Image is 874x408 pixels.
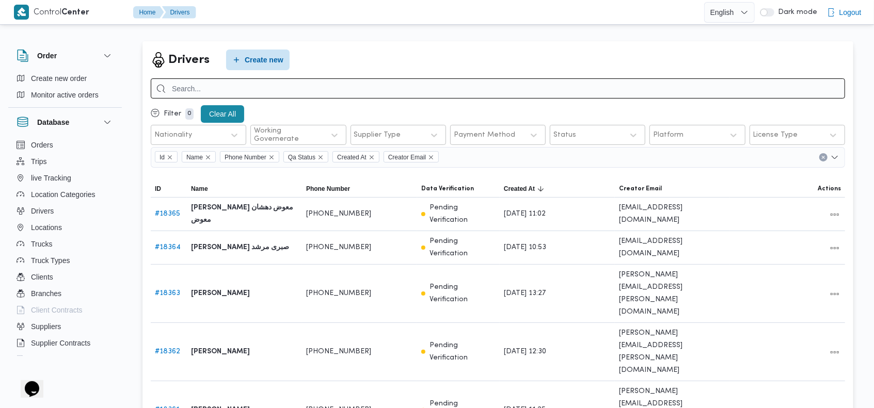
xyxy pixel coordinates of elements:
[8,70,122,107] div: Order
[553,131,576,139] div: Status
[155,185,161,193] span: ID
[12,269,118,285] button: Clients
[31,172,71,184] span: live Tracking
[31,238,52,250] span: Trucks
[829,346,841,358] button: All actions
[829,288,841,300] button: All actions
[12,252,118,269] button: Truck Types
[254,127,320,143] div: Working Governerate
[220,151,279,162] span: Phone Number
[829,208,841,221] button: All actions
[384,151,439,162] span: Creator Email
[31,254,70,267] span: Truck Types
[31,155,47,168] span: Trips
[430,281,496,306] p: Pending Verification
[504,346,546,358] span: [DATE] 12:30
[37,116,69,128] h3: Database
[185,108,194,120] p: 0
[268,154,275,160] button: Remove Phone Number from selection in this group
[537,185,545,193] svg: Sorted in descending order
[31,353,57,366] span: Devices
[421,185,474,193] span: Data Verification
[31,205,54,217] span: Drivers
[454,131,515,139] div: Payment Method
[12,87,118,103] button: Monitor active orders
[245,54,283,66] span: Create new
[831,153,839,161] button: Open list of options
[818,185,841,193] span: Actions
[17,116,114,128] button: Database
[317,154,324,160] button: Remove Qa Status from selection in this group
[182,151,216,162] span: Name
[31,271,53,283] span: Clients
[504,241,546,254] span: [DATE] 10:53
[430,202,496,226] p: Pending Verification
[31,320,61,333] span: Suppliers
[504,287,546,300] span: [DATE] 13:27
[133,6,164,19] button: Home
[8,137,122,360] div: Database
[306,241,371,254] span: [PHONE_NUMBER]
[31,89,99,101] span: Monitor active orders
[823,2,866,23] button: Logout
[17,50,114,62] button: Order
[191,287,250,300] b: [PERSON_NAME]
[332,151,379,162] span: Created At
[191,185,208,193] span: Name
[12,335,118,351] button: Supplier Contracts
[191,241,289,254] b: [PERSON_NAME] صبرى مرشد
[12,153,118,170] button: Trips
[619,269,726,318] span: [PERSON_NAME][EMAIL_ADDRESS][PERSON_NAME][DOMAIN_NAME]
[160,152,165,163] span: Id
[31,287,61,300] span: Branches
[151,181,187,197] button: ID
[504,185,535,193] span: Created At; Sorted in descending order
[306,287,371,300] span: [PHONE_NUMBER]
[12,219,118,236] button: Locations
[12,318,118,335] button: Suppliers
[31,221,62,234] span: Locations
[226,50,290,70] button: Create new
[369,154,375,160] button: Remove Created At from selection in this group
[430,235,496,260] p: Pending Verification
[205,154,211,160] button: Remove Name from selection in this group
[12,351,118,368] button: Devices
[187,181,302,197] button: Name
[155,210,180,217] a: #18365
[191,346,250,358] b: [PERSON_NAME]
[653,131,684,139] div: Platform
[162,6,196,19] button: Drivers
[430,339,496,364] p: Pending Verification
[12,285,118,302] button: Branches
[302,181,417,197] button: Phone Number
[31,337,90,349] span: Supplier Contracts
[12,302,118,318] button: Client Contracts
[619,185,662,193] span: Creator Email
[201,105,244,123] button: Clear All
[306,185,350,193] span: Phone Number
[839,6,862,19] span: Logout
[500,181,615,197] button: Created AtSorted in descending order
[619,202,726,226] span: [EMAIL_ADDRESS][DOMAIN_NAME]
[31,188,96,201] span: Location Categories
[10,367,43,398] iframe: chat widget
[354,131,401,139] div: Supplier Type
[154,131,192,139] div: Nationality
[12,170,118,186] button: live Tracking
[155,151,178,162] span: Id
[829,242,841,254] button: All actions
[12,186,118,203] button: Location Categories
[306,208,371,220] span: [PHONE_NUMBER]
[31,304,83,316] span: Client Contracts
[167,154,173,160] button: Remove Id from selection in this group
[283,151,328,162] span: Qa Status
[12,236,118,252] button: Trucks
[288,152,315,163] span: Qa Status
[12,203,118,219] button: Drivers
[62,9,90,17] b: Center
[155,348,180,355] a: #18362
[164,110,181,118] p: Filter
[306,346,371,358] span: [PHONE_NUMBER]
[155,290,180,297] a: #18363
[31,139,53,151] span: Orders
